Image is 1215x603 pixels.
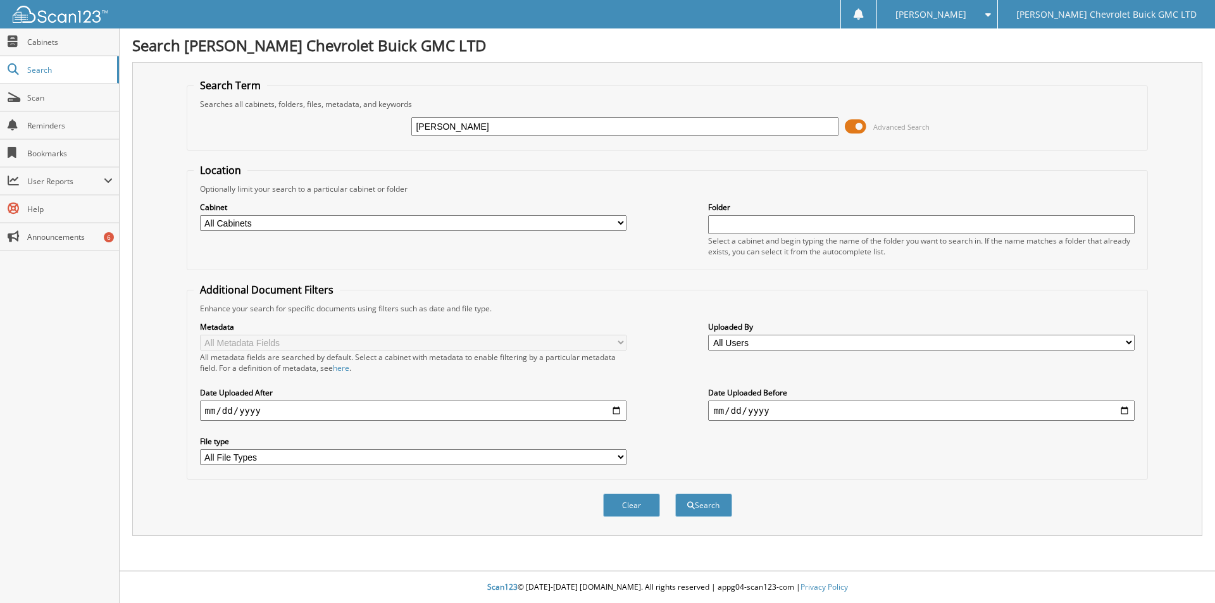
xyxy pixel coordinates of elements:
[487,581,518,592] span: Scan123
[27,37,113,47] span: Cabinets
[1152,542,1215,603] iframe: Chat Widget
[194,183,1142,194] div: Optionally limit your search to a particular cabinet or folder
[194,163,247,177] legend: Location
[200,352,626,373] div: All metadata fields are searched by default. Select a cabinet with metadata to enable filtering b...
[708,321,1135,332] label: Uploaded By
[1016,11,1197,18] span: [PERSON_NAME] Chevrolet Buick GMC LTD
[27,65,111,75] span: Search
[194,99,1142,109] div: Searches all cabinets, folders, files, metadata, and keywords
[132,35,1202,56] h1: Search [PERSON_NAME] Chevrolet Buick GMC LTD
[873,122,930,132] span: Advanced Search
[27,148,113,159] span: Bookmarks
[333,363,349,373] a: here
[200,436,626,447] label: File type
[708,401,1135,421] input: end
[200,321,626,332] label: Metadata
[200,202,626,213] label: Cabinet
[27,232,113,242] span: Announcements
[194,303,1142,314] div: Enhance your search for specific documents using filters such as date and file type.
[801,581,848,592] a: Privacy Policy
[194,78,267,92] legend: Search Term
[708,387,1135,398] label: Date Uploaded Before
[194,283,340,297] legend: Additional Document Filters
[13,6,108,23] img: scan123-logo-white.svg
[27,176,104,187] span: User Reports
[120,572,1215,603] div: © [DATE]-[DATE] [DOMAIN_NAME]. All rights reserved | appg04-scan123-com |
[675,494,732,517] button: Search
[27,120,113,131] span: Reminders
[708,202,1135,213] label: Folder
[708,235,1135,257] div: Select a cabinet and begin typing the name of the folder you want to search in. If the name match...
[200,401,626,421] input: start
[27,204,113,214] span: Help
[200,387,626,398] label: Date Uploaded After
[895,11,966,18] span: [PERSON_NAME]
[104,232,114,242] div: 6
[27,92,113,103] span: Scan
[603,494,660,517] button: Clear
